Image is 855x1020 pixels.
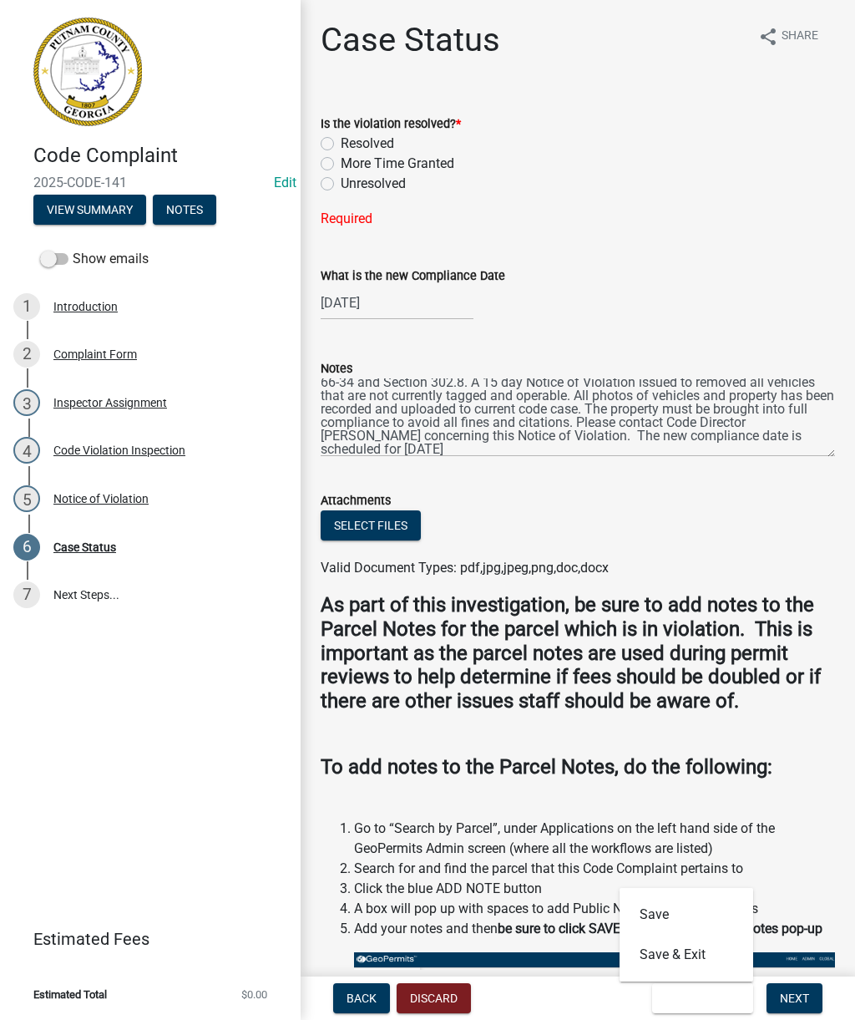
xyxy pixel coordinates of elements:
button: shareShare [745,20,832,53]
span: Save & Exit [665,992,730,1005]
label: Attachments [321,495,391,507]
label: Is the violation resolved? [321,119,461,130]
strong: be sure to click SAVE at the bottom of the Notes pop-up [498,921,822,936]
button: View Summary [33,195,146,225]
img: Putnam County, Georgia [33,18,142,126]
button: Select files [321,510,421,540]
div: Inspector Assignment [53,397,167,409]
li: Go to “Search by Parcel”, under Applications on the left hand side of the GeoPermits Admin screen... [354,819,835,859]
button: Next [766,983,822,1013]
strong: To add notes to the Parcel Notes, do the following: [321,755,772,779]
div: Case Status [53,541,116,553]
span: $0.00 [241,989,267,1000]
h4: Code Complaint [33,144,287,168]
label: What is the new Compliance Date [321,271,505,282]
li: Search for and find the parcel that this Code Complaint pertains to [354,859,835,879]
div: 3 [13,389,40,416]
button: Discard [397,983,471,1013]
span: Estimated Total [33,989,107,1000]
button: Save & Exit [620,935,753,975]
div: 2 [13,341,40,368]
div: 7 [13,581,40,608]
div: Save & Exit [620,888,753,982]
a: Estimated Fees [13,922,274,956]
div: 5 [13,485,40,512]
span: 2025-CODE-141 [33,175,267,190]
wm-modal-confirm: Notes [153,204,216,217]
div: Notice of Violation [53,493,149,505]
label: Show emails [40,249,149,269]
div: Introduction [53,301,118,312]
strong: As part of this investigation, be sure to add notes to the Parcel Notes for the parcel which is i... [321,593,821,713]
div: 4 [13,437,40,464]
i: share [758,27,778,47]
wm-modal-confirm: Edit Application Number [274,175,296,190]
a: Edit [274,175,296,190]
button: Save & Exit [652,983,753,1013]
label: More Time Granted [341,154,454,174]
wm-modal-confirm: Summary [33,204,146,217]
p: Add your notes and then [354,919,835,939]
label: Notes [321,363,352,375]
span: Back [347,992,377,1005]
div: Code Violation Inspection [53,444,185,456]
button: Back [333,983,390,1013]
button: Notes [153,195,216,225]
span: Share [782,27,818,47]
label: Resolved [341,134,394,154]
li: A box will pop up with spaces to add Public Notes and Internal Notes [354,899,835,919]
div: Complaint Form [53,348,137,360]
span: Valid Document Types: pdf,jpg,jpeg,png,doc,docx [321,560,609,576]
span: Next [780,992,809,1005]
div: Required [321,209,835,229]
li: Click the blue ADD NOTE button [354,879,835,899]
label: Unresolved [341,174,406,194]
h1: Case Status [321,20,500,60]
input: mm/dd/yyyy [321,286,473,320]
div: 6 [13,534,40,561]
div: 1 [13,293,40,320]
button: Save [620,895,753,935]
